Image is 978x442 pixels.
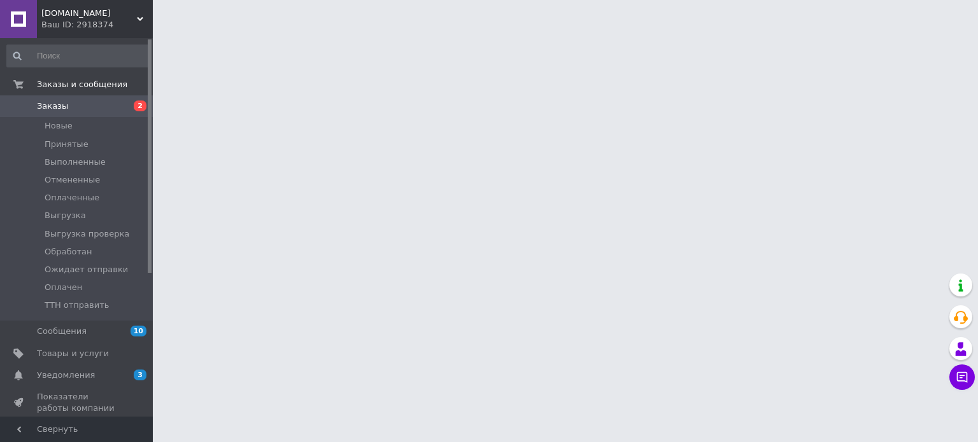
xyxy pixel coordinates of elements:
[45,246,92,258] span: Обработан
[37,79,127,90] span: Заказы и сообщения
[37,348,109,359] span: Товары и услуги
[6,45,150,67] input: Поиск
[134,369,146,380] span: 3
[45,192,99,204] span: Оплаченные
[37,100,68,112] span: Заказы
[45,264,128,275] span: Ожидает отправки
[45,282,82,293] span: Оплачен
[41,19,153,31] div: Ваш ID: 2918374
[131,326,146,336] span: 10
[37,391,118,414] span: Показатели работы компании
[45,174,100,186] span: Отмененные
[37,326,87,337] span: Сообщения
[45,228,129,240] span: Выгрузка проверка
[37,369,95,381] span: Уведомления
[949,364,975,390] button: Чат с покупателем
[45,120,73,132] span: Новые
[45,210,86,221] span: Выгрузка
[45,300,109,311] span: ТТН отправить
[45,156,106,168] span: Выполненные
[45,139,89,150] span: Принятые
[41,8,137,19] span: OPTCOSMETIKA.COM
[134,100,146,111] span: 2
